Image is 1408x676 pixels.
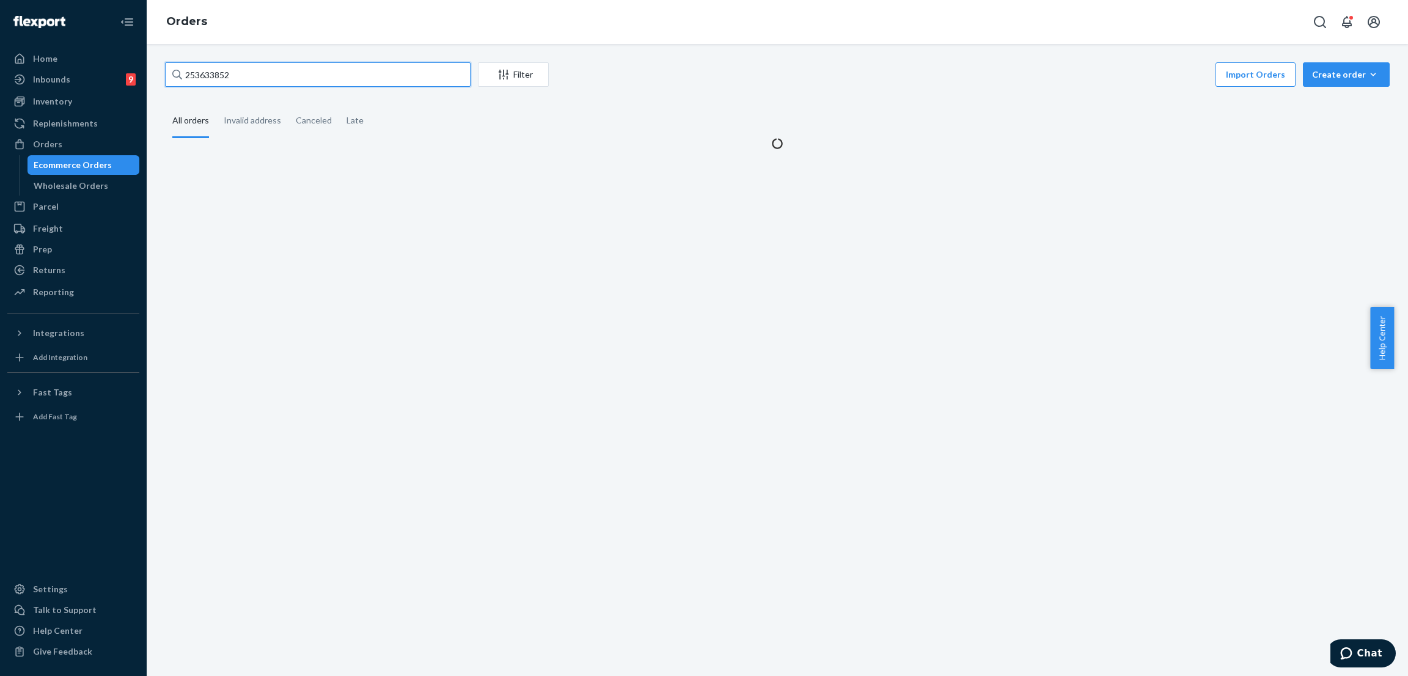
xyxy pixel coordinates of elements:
[7,600,139,620] button: Talk to Support
[1312,68,1380,81] div: Create order
[28,176,140,196] a: Wholesale Orders
[7,579,139,599] a: Settings
[7,348,139,367] a: Add Integration
[165,62,471,87] input: Search orders
[346,105,364,136] div: Late
[33,95,72,108] div: Inventory
[33,138,62,150] div: Orders
[166,15,207,28] a: Orders
[7,407,139,427] a: Add Fast Tag
[34,159,112,171] div: Ecommerce Orders
[7,323,139,343] button: Integrations
[478,62,549,87] button: Filter
[224,105,281,136] div: Invalid address
[7,282,139,302] a: Reporting
[33,264,65,276] div: Returns
[126,73,136,86] div: 9
[7,219,139,238] a: Freight
[33,200,59,213] div: Parcel
[13,16,65,28] img: Flexport logo
[1335,10,1359,34] button: Open notifications
[7,49,139,68] a: Home
[7,621,139,641] a: Help Center
[33,222,63,235] div: Freight
[33,411,77,422] div: Add Fast Tag
[33,386,72,399] div: Fast Tags
[33,625,82,637] div: Help Center
[33,352,87,362] div: Add Integration
[156,4,217,40] ol: breadcrumbs
[33,117,98,130] div: Replenishments
[1303,62,1390,87] button: Create order
[34,180,108,192] div: Wholesale Orders
[479,68,548,81] div: Filter
[33,327,84,339] div: Integrations
[1370,307,1394,369] button: Help Center
[33,604,97,616] div: Talk to Support
[1330,639,1396,670] iframe: Opens a widget where you can chat to one of our agents
[7,92,139,111] a: Inventory
[7,240,139,259] a: Prep
[1362,10,1386,34] button: Open account menu
[1308,10,1332,34] button: Open Search Box
[7,197,139,216] a: Parcel
[33,583,68,595] div: Settings
[115,10,139,34] button: Close Navigation
[33,73,70,86] div: Inbounds
[7,70,139,89] a: Inbounds9
[1215,62,1296,87] button: Import Orders
[7,383,139,402] button: Fast Tags
[7,642,139,661] button: Give Feedback
[7,134,139,154] a: Orders
[33,53,57,65] div: Home
[172,105,209,138] div: All orders
[296,105,332,136] div: Canceled
[7,114,139,133] a: Replenishments
[7,260,139,280] a: Returns
[33,645,92,658] div: Give Feedback
[33,243,52,255] div: Prep
[33,286,74,298] div: Reporting
[28,155,140,175] a: Ecommerce Orders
